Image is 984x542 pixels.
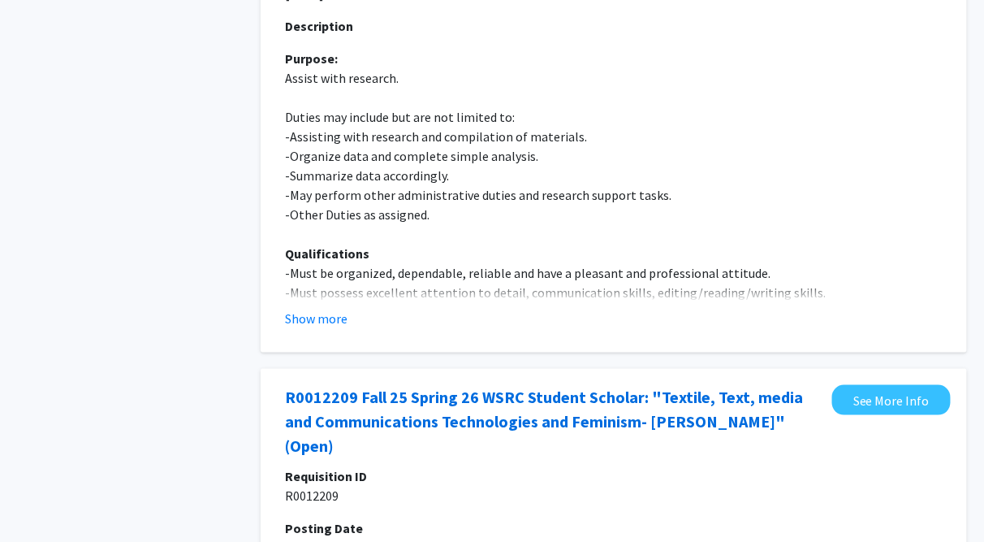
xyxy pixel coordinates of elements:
button: Show more [285,309,347,328]
b: Qualifications [285,245,369,262]
p: Assist with research. Duties may include but are not limited to: -Assisting with research and com... [285,49,943,322]
b: Purpose: [285,50,338,67]
a: Opens in a new tab [832,385,951,415]
iframe: Chat [12,469,69,530]
b: Description [285,18,353,34]
a: Opens in a new tab [285,385,824,458]
b: Requisition ID [285,468,367,484]
b: Posting Date [285,520,363,536]
p: R0012209 [285,486,943,505]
